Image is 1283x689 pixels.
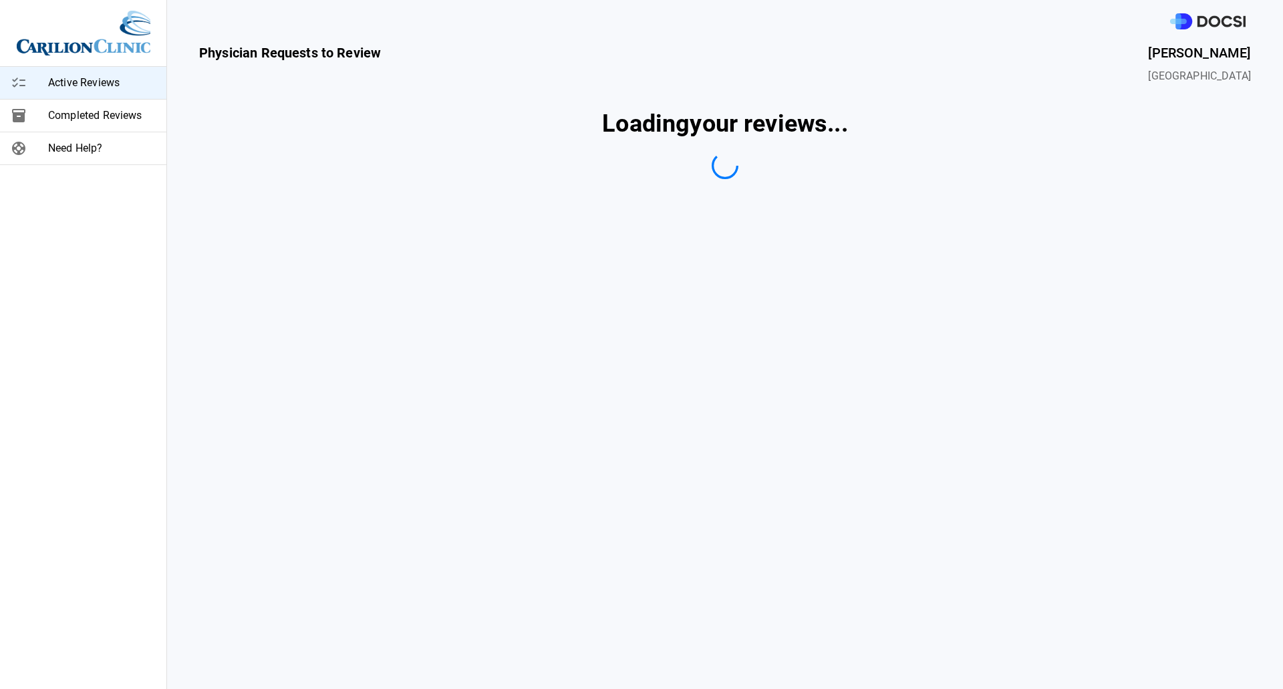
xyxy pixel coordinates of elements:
[48,140,156,156] span: Need Help?
[199,43,381,84] span: Physician Requests to Review
[1170,13,1246,30] img: DOCSI Logo
[1148,43,1251,63] span: [PERSON_NAME]
[602,106,847,142] span: Loading your reviews ...
[48,108,156,124] span: Completed Reviews
[1148,68,1251,84] span: [GEOGRAPHIC_DATA]
[48,75,156,91] span: Active Reviews
[17,11,150,55] img: Site Logo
